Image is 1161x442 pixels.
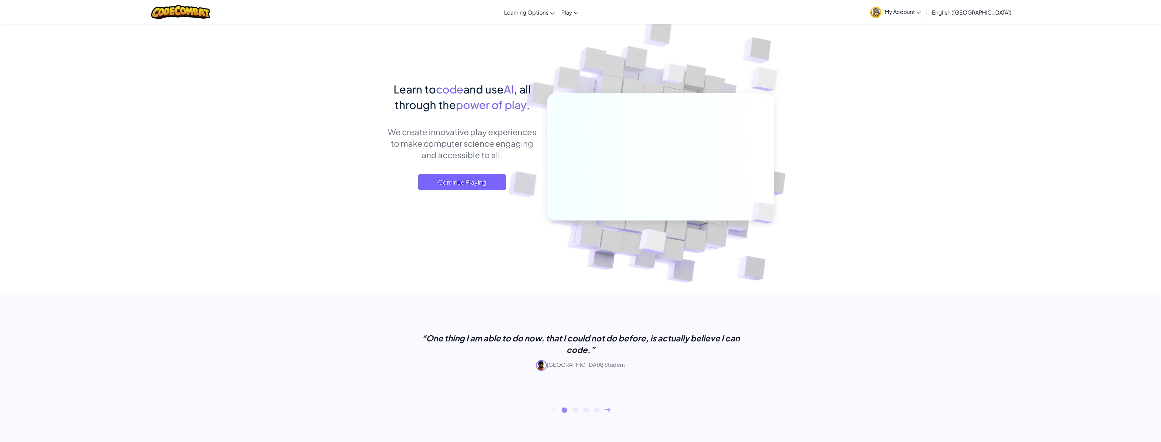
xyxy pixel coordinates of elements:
img: avatar [870,7,881,18]
img: CodeCombat logo [151,5,211,19]
a: My Account [867,1,924,23]
a: Continue Playing [418,174,506,190]
img: Overlap cubes [649,50,698,101]
button: 3 [583,407,589,413]
button: 4 [594,407,600,413]
p: [GEOGRAPHIC_DATA] Student [411,360,750,371]
span: AI [504,82,514,96]
span: power of play [456,98,526,111]
span: Learn to [394,82,436,96]
button: 2 [573,407,578,413]
img: Overlap cubes [738,51,796,108]
span: and use [463,82,504,96]
span: My Account [885,8,921,15]
a: Learning Options [501,3,558,21]
span: English ([GEOGRAPHIC_DATA]) [932,9,1012,16]
img: Overlap cubes [740,188,791,238]
p: “One thing I am able to do now, that I could not do before, is actually believe I can code.” [411,332,750,355]
img: Overlap cubes [622,214,683,271]
span: code [436,82,463,96]
button: 1 [562,407,567,413]
span: Learning Options [504,9,548,16]
a: English ([GEOGRAPHIC_DATA]) [928,3,1015,21]
img: avatar [536,360,547,371]
a: Play [558,3,582,21]
span: . [526,98,530,111]
p: We create innovative play experiences to make computer science engaging and accessible to all. [387,126,537,161]
span: Play [561,9,572,16]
